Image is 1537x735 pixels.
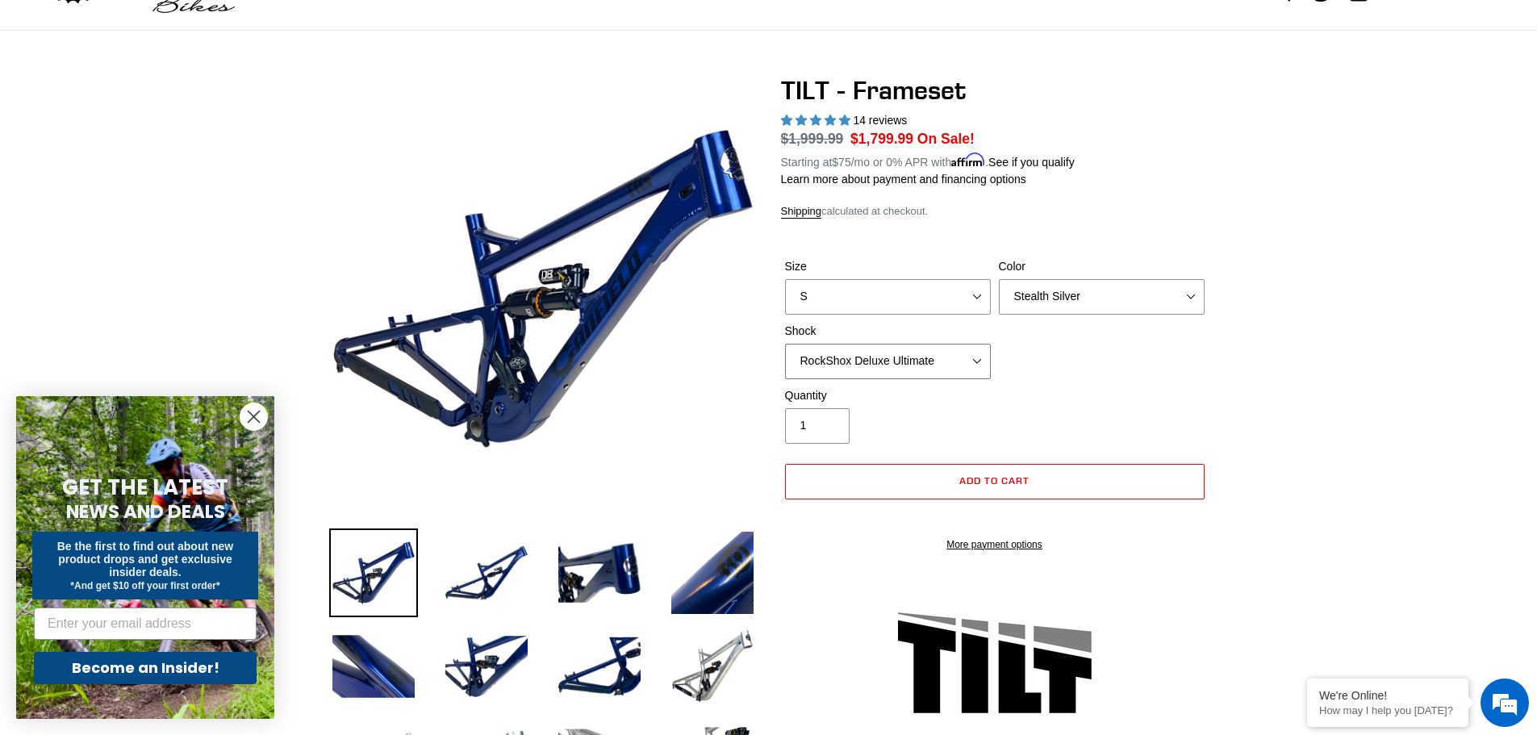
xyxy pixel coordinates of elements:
label: Quantity [785,387,991,404]
img: Load image into Gallery viewer, TILT - Frameset [668,528,757,617]
img: Load image into Gallery viewer, TILT - Frameset [555,622,644,711]
span: Add to cart [959,474,1030,487]
button: Close dialog [240,403,268,431]
label: Color [999,258,1205,275]
p: How may I help you today? [1319,704,1456,716]
a: See if you qualify - Learn more about Affirm Financing (opens in modal) [988,156,1075,169]
a: Learn more about payment and financing options [781,173,1026,186]
button: Add to cart [785,464,1205,499]
span: 5.00 stars [781,114,854,127]
label: Shock [785,323,991,340]
s: $1,999.99 [781,131,844,147]
div: calculated at checkout. [781,203,1209,219]
span: 14 reviews [853,114,907,127]
img: Load image into Gallery viewer, TILT - Frameset [555,528,644,617]
img: Load image into Gallery viewer, TILT - Frameset [329,528,418,617]
h1: TILT - Frameset [781,75,1209,106]
span: NEWS AND DEALS [66,499,225,524]
span: Affirm [951,153,985,167]
a: Shipping [781,205,822,219]
button: Become an Insider! [34,652,257,684]
span: On Sale! [917,128,975,149]
img: Load image into Gallery viewer, TILT - Frameset [329,622,418,711]
img: Load image into Gallery viewer, TILT - Frameset [668,622,757,711]
span: *And get $10 off your first order* [70,580,219,591]
div: We're Online! [1319,689,1456,702]
p: Starting at /mo or 0% APR with . [781,150,1075,171]
a: More payment options [785,537,1205,552]
span: $1,799.99 [850,131,913,147]
img: Load image into Gallery viewer, TILT - Frameset [442,622,531,711]
span: GET THE LATEST [62,473,228,502]
img: Load image into Gallery viewer, TILT - Frameset [442,528,531,617]
input: Enter your email address [34,608,257,640]
span: Be the first to find out about new product drops and get exclusive insider deals. [57,540,234,578]
label: Size [785,258,991,275]
span: $75 [832,156,850,169]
